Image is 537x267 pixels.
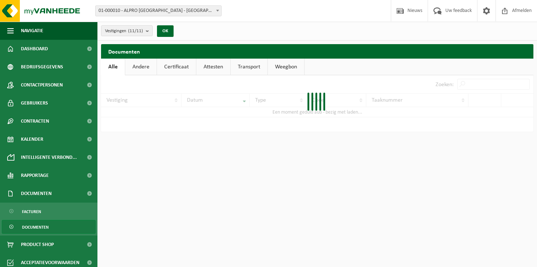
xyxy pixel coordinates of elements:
span: Product Shop [21,236,54,254]
span: Bedrijfsgegevens [21,58,63,76]
count: (11/11) [128,29,143,33]
span: Documenten [22,220,49,234]
a: Transport [231,59,267,75]
span: Kalender [21,130,43,148]
a: Alle [101,59,125,75]
a: Weegbon [268,59,304,75]
span: Dashboard [21,40,48,58]
a: Certificaat [157,59,196,75]
span: Facturen [22,205,41,219]
span: 01-000010 - ALPRO NV - WEVELGEM [95,5,222,16]
span: Navigatie [21,22,43,40]
a: Andere [125,59,157,75]
span: Contactpersonen [21,76,63,94]
a: Facturen [2,204,96,218]
a: Documenten [2,220,96,234]
button: OK [157,25,174,37]
span: Vestigingen [105,26,143,37]
span: Contracten [21,112,49,130]
span: Gebruikers [21,94,48,112]
span: Intelligente verbond... [21,148,77,166]
button: Vestigingen(11/11) [101,25,153,36]
a: Attesten [196,59,230,75]
h2: Documenten [101,44,533,58]
span: 01-000010 - ALPRO NV - WEVELGEM [96,6,221,16]
span: Documenten [21,185,52,203]
span: Rapportage [21,166,49,185]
